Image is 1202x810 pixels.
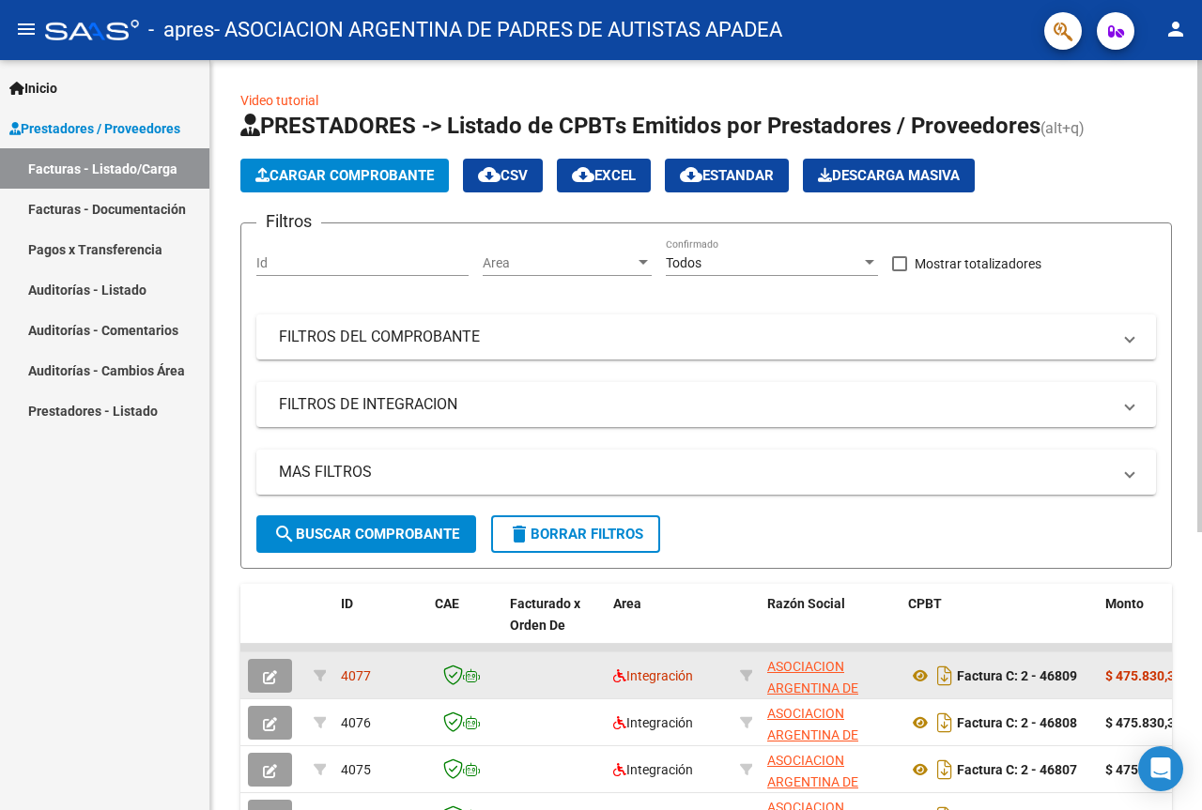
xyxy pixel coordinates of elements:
div: 30681510741 [767,656,893,695]
button: Buscar Comprobante [256,515,476,553]
strong: $ 475.830,36 [1105,668,1182,683]
button: Descarga Masiva [803,159,975,192]
mat-panel-title: FILTROS DEL COMPROBANTE [279,327,1111,347]
span: 4076 [341,715,371,730]
span: 4077 [341,668,371,683]
mat-icon: delete [508,523,531,545]
span: - apres [148,9,214,51]
span: Area [483,255,635,271]
button: Estandar [665,159,789,192]
strong: Factura C: 2 - 46809 [957,668,1077,683]
span: Estandar [680,167,774,184]
span: Area [613,596,641,611]
strong: $ 475.830,36 [1105,762,1182,777]
mat-expansion-panel-header: FILTROS DE INTEGRACION [256,382,1156,427]
mat-icon: cloud_download [572,163,594,186]
span: ID [341,596,353,611]
div: 30681510741 [767,703,893,742]
datatable-header-cell: Razón Social [760,584,901,666]
span: (alt+q) [1040,119,1085,137]
datatable-header-cell: Area [606,584,732,666]
span: Facturado x Orden De [510,596,580,633]
span: CPBT [908,596,942,611]
div: 30681510741 [767,750,893,789]
mat-expansion-panel-header: FILTROS DEL COMPROBANTE [256,314,1156,359]
h3: Filtros [256,208,321,235]
span: Mostrar totalizadores [915,252,1041,275]
i: Descargar documento [932,661,957,691]
span: PRESTADORES -> Listado de CPBTs Emitidos por Prestadores / Proveedores [240,113,1040,139]
span: Buscar Comprobante [273,526,459,543]
span: Descarga Masiva [818,167,960,184]
button: EXCEL [557,159,651,192]
datatable-header-cell: ID [333,584,427,666]
span: ASOCIACION ARGENTINA DE PADRES DE AUTISTAS APADEA [767,706,877,785]
mat-icon: search [273,523,296,545]
button: Borrar Filtros [491,515,660,553]
mat-icon: menu [15,18,38,40]
mat-icon: cloud_download [478,163,501,186]
strong: Factura C: 2 - 46808 [957,715,1077,730]
datatable-header-cell: CPBT [901,584,1098,666]
a: Video tutorial [240,93,318,108]
span: Prestadores / Proveedores [9,118,180,139]
app-download-masive: Descarga masiva de comprobantes (adjuntos) [803,159,975,192]
span: CSV [478,167,528,184]
i: Descargar documento [932,755,957,785]
strong: $ 475.830,36 [1105,715,1182,730]
mat-icon: cloud_download [680,163,702,186]
span: ASOCIACION ARGENTINA DE PADRES DE AUTISTAS APADEA [767,659,877,738]
span: Borrar Filtros [508,526,643,543]
mat-panel-title: MAS FILTROS [279,462,1111,482]
span: Inicio [9,78,57,99]
i: Descargar documento [932,708,957,738]
span: - ASOCIACION ARGENTINA DE PADRES DE AUTISTAS APADEA [214,9,782,51]
span: Integración [613,668,693,683]
span: EXCEL [572,167,636,184]
button: Cargar Comprobante [240,159,449,192]
mat-icon: person [1164,18,1187,40]
span: 4075 [341,762,371,777]
div: Open Intercom Messenger [1138,746,1183,791]
mat-panel-title: FILTROS DE INTEGRACION [279,394,1111,415]
button: CSV [463,159,543,192]
span: Cargar Comprobante [255,167,434,184]
span: Razón Social [767,596,845,611]
datatable-header-cell: CAE [427,584,502,666]
mat-expansion-panel-header: MAS FILTROS [256,450,1156,495]
span: Integración [613,715,693,730]
span: Monto [1105,596,1144,611]
strong: Factura C: 2 - 46807 [957,762,1077,777]
span: Todos [666,255,701,270]
span: CAE [435,596,459,611]
span: Integración [613,762,693,777]
datatable-header-cell: Facturado x Orden De [502,584,606,666]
